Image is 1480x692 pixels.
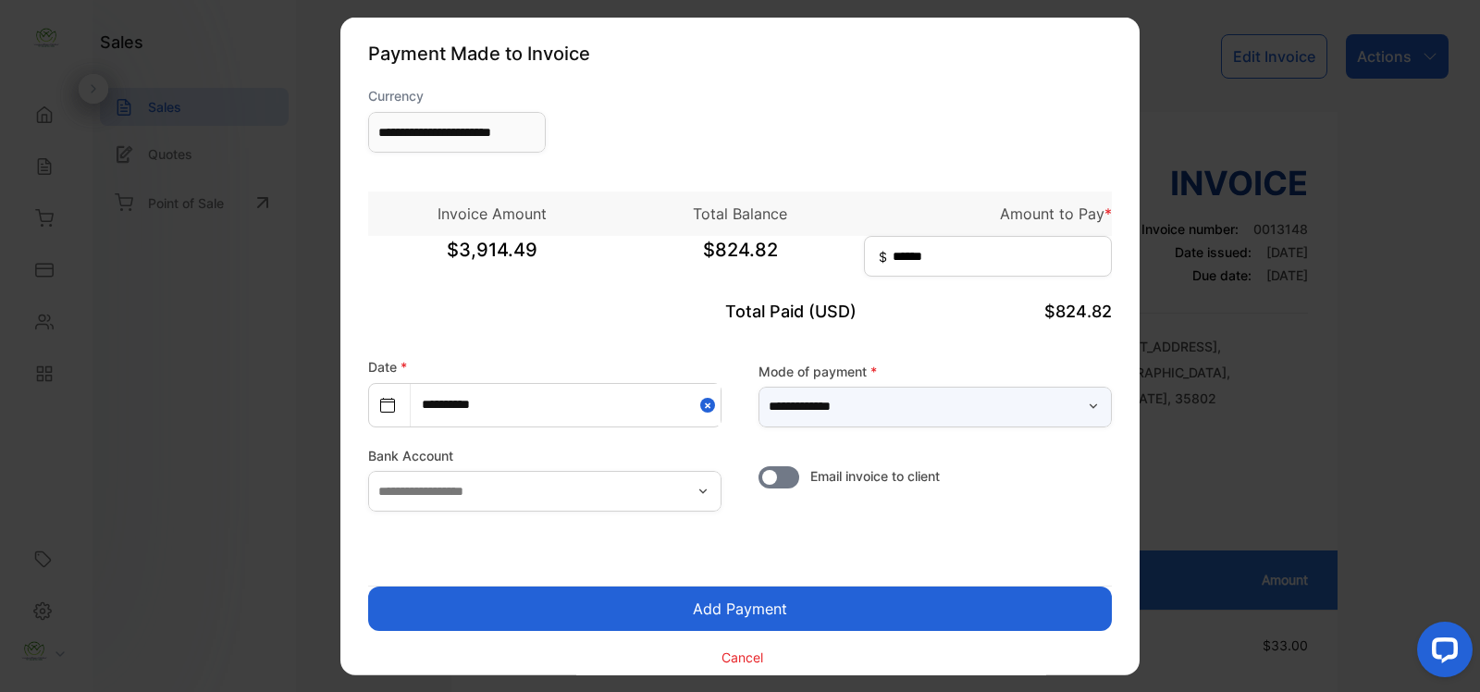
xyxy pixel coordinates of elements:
[758,361,1112,380] label: Mode of payment
[368,446,721,465] label: Bank Account
[368,236,616,282] span: $3,914.49
[368,40,1112,68] p: Payment Made to Invoice
[368,203,616,225] p: Invoice Amount
[1402,614,1480,692] iframe: LiveChat chat widget
[700,384,721,426] button: Close
[879,247,887,266] span: $
[864,203,1112,225] p: Amount to Pay
[616,203,864,225] p: Total Balance
[810,466,940,486] span: Email invoice to client
[368,359,407,375] label: Date
[721,647,763,666] p: Cancel
[368,587,1112,631] button: Add Payment
[368,86,546,105] label: Currency
[1044,302,1112,321] span: $824.82
[616,236,864,282] span: $824.82
[616,299,864,324] p: Total Paid (USD)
